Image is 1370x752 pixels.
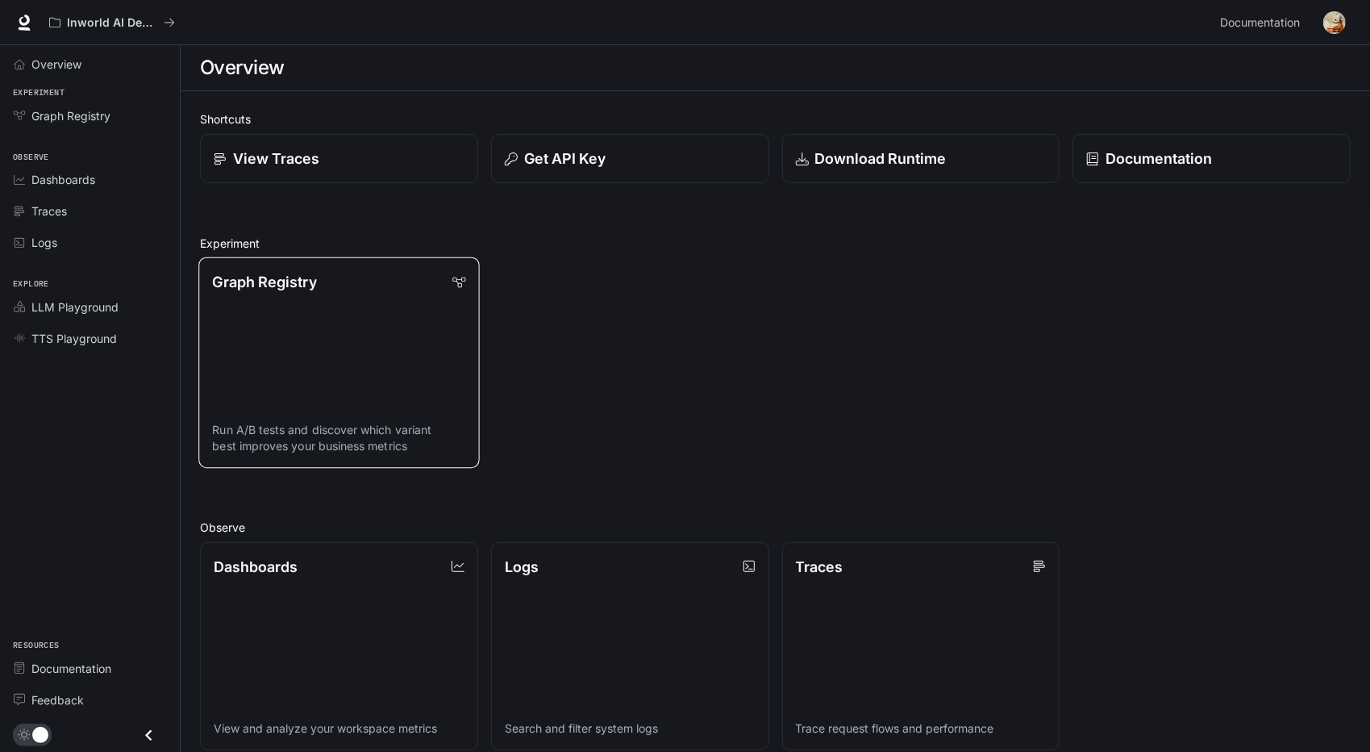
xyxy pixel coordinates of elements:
span: Traces [31,203,67,219]
a: TracesTrace request flows and performance [782,542,1060,751]
p: Traces [796,556,843,578]
p: Download Runtime [815,148,947,169]
p: Run A/B tests and discover which variant best improves your business metrics [212,421,465,453]
p: View and analyze your workspace metrics [214,721,464,737]
button: User avatar [1318,6,1351,39]
span: Dark mode toggle [32,725,48,743]
span: LLM Playground [31,299,119,315]
p: Inworld AI Demos [67,16,157,30]
button: All workspaces [42,6,182,39]
a: LogsSearch and filter system logs [491,542,769,751]
img: User avatar [1323,11,1346,34]
a: Documentation [1072,134,1351,183]
p: Graph Registry [212,271,316,293]
h2: Shortcuts [200,111,1351,127]
a: View Traces [200,134,478,183]
span: Dashboards [31,171,95,188]
a: Documentation [6,654,173,683]
a: LLM Playground [6,293,173,321]
a: Graph Registry [6,102,173,130]
a: DashboardsView and analyze your workspace metrics [200,542,478,751]
a: Overview [6,50,173,78]
p: Documentation [1106,148,1212,169]
p: Search and filter system logs [505,721,756,737]
a: Traces [6,197,173,225]
span: Logs [31,234,57,251]
button: Get API Key [491,134,769,183]
button: Close drawer [131,719,167,752]
a: Graph RegistryRun A/B tests and discover which variant best improves your business metrics [198,257,479,468]
h2: Experiment [200,235,1351,252]
p: Dashboards [214,556,298,578]
p: Logs [505,556,539,578]
p: Trace request flows and performance [796,721,1047,737]
a: Documentation [1214,6,1312,39]
p: View Traces [233,148,319,169]
a: Logs [6,228,173,257]
h2: Observe [200,519,1351,536]
a: Feedback [6,686,173,714]
h1: Overview [200,52,285,84]
span: Documentation [1220,13,1300,33]
a: Download Runtime [782,134,1060,183]
p: Get API Key [524,148,606,169]
span: Graph Registry [31,107,110,124]
span: Feedback [31,691,84,708]
span: Overview [31,56,81,73]
span: TTS Playground [31,330,117,347]
a: Dashboards [6,165,173,194]
span: Documentation [31,660,111,677]
a: TTS Playground [6,324,173,353]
